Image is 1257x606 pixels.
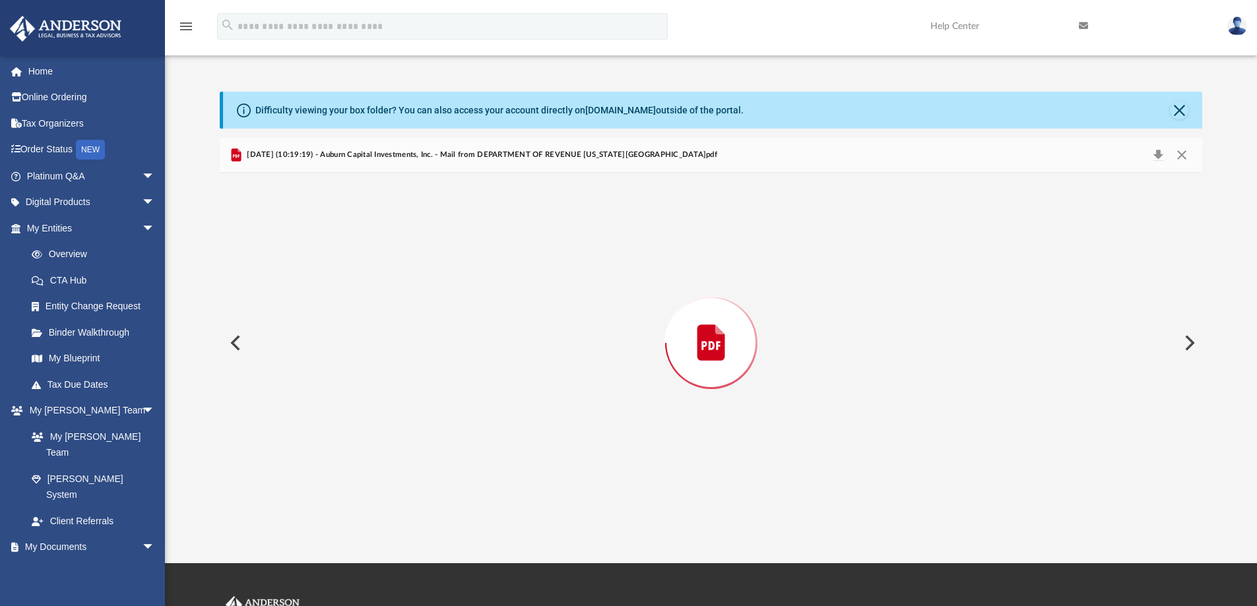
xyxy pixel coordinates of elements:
a: Order StatusNEW [9,136,175,164]
span: arrow_drop_down [142,534,168,561]
span: arrow_drop_down [142,398,168,425]
div: Difficulty viewing your box folder? You can also access your account directly on outside of the p... [255,104,744,117]
img: User Pic [1227,16,1247,36]
span: [DATE] (10:19:19) - Auburn Capital Investments, Inc. - Mail from DEPARTMENT OF REVENUE [US_STATE]... [244,149,717,161]
a: My Blueprint [18,346,168,372]
a: Binder Walkthrough [18,319,175,346]
i: menu [178,18,194,34]
a: Platinum Q&Aarrow_drop_down [9,163,175,189]
a: CTA Hub [18,267,175,293]
button: Download [1146,146,1170,164]
a: Digital Productsarrow_drop_down [9,189,175,216]
div: NEW [76,140,105,160]
span: arrow_drop_down [142,215,168,242]
button: Next File [1174,324,1203,361]
a: My [PERSON_NAME] Team [18,423,162,466]
a: Box [18,560,162,586]
div: Preview [220,138,1203,513]
span: arrow_drop_down [142,163,168,190]
a: Tax Organizers [9,110,175,136]
a: My Entitiesarrow_drop_down [9,215,175,241]
a: Tax Due Dates [18,371,175,398]
a: Home [9,58,175,84]
a: [DOMAIN_NAME] [585,105,656,115]
a: Entity Change Request [18,293,175,320]
button: Close [1170,101,1188,119]
a: Online Ordering [9,84,175,111]
a: My [PERSON_NAME] Teamarrow_drop_down [9,398,168,424]
a: [PERSON_NAME] System [18,466,168,508]
span: arrow_drop_down [142,189,168,216]
img: Anderson Advisors Platinum Portal [6,16,125,42]
i: search [220,18,235,32]
a: menu [178,25,194,34]
button: Previous File [220,324,249,361]
a: Client Referrals [18,508,168,534]
button: Close [1170,146,1194,164]
a: Overview [18,241,175,268]
a: My Documentsarrow_drop_down [9,534,168,561]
